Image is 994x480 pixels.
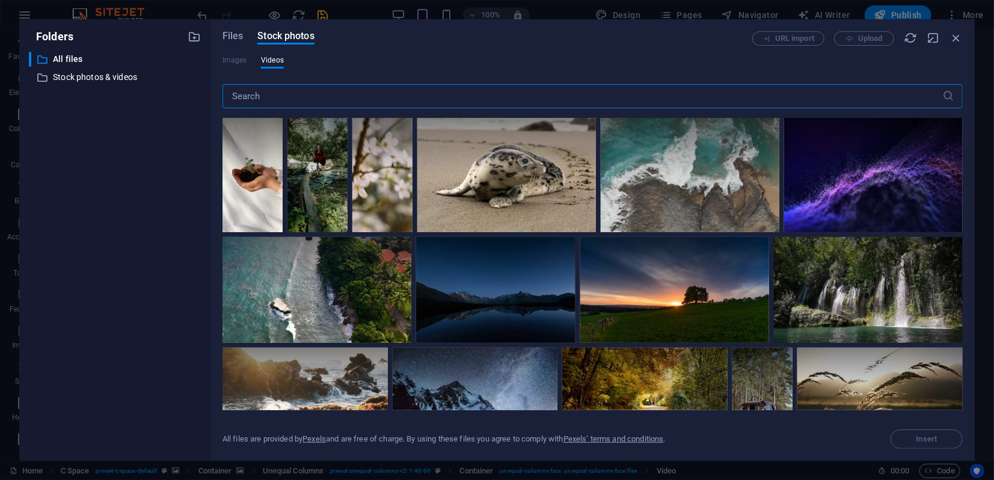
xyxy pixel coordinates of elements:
[302,434,326,443] a: Pexels
[53,52,179,66] p: All files
[904,31,917,45] i: Reload
[53,70,179,84] p: Stock photos & videos
[222,434,666,445] div: All files are provided by and are free of charge. By using these files you agree to comply with .
[29,70,201,85] div: Stock photos & videos
[222,84,942,108] input: Search
[29,29,73,45] p: Folders
[950,31,963,45] i: Close
[261,53,284,67] span: Videos
[257,29,314,43] span: Stock photos
[29,52,31,67] div: ​
[891,429,963,449] span: Select a file first
[188,30,201,43] i: Create new folder
[927,31,940,45] i: Minimize
[222,29,244,43] span: Files
[563,434,664,443] a: Pexels’ terms and conditions
[222,53,247,67] span: This file type is not supported by this element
